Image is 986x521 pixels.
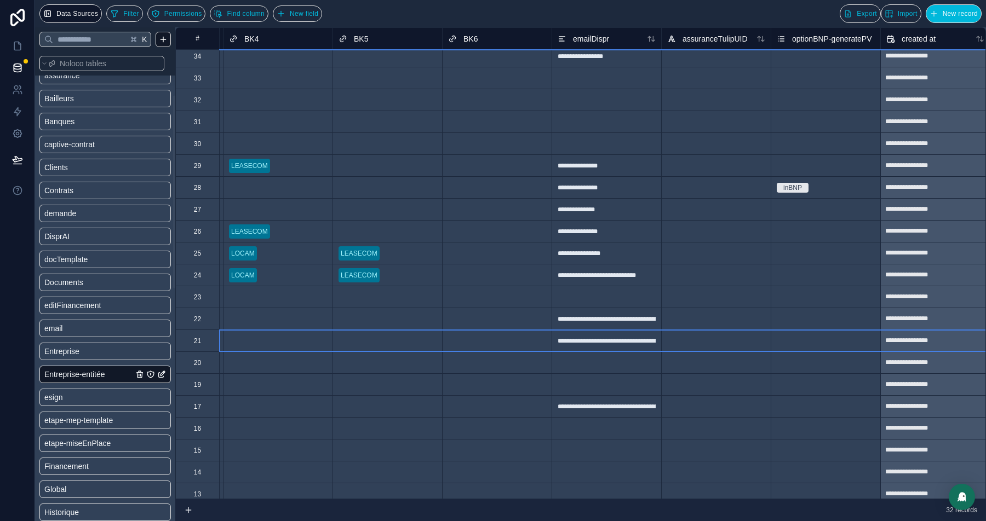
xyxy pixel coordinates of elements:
[44,254,133,265] a: docTemplate
[194,183,201,192] div: 28
[39,90,171,107] div: Bailleurs
[39,205,171,222] div: demande
[341,248,377,258] div: LEASECOM
[231,227,268,236] div: LEASECOM
[921,4,982,23] a: New record
[44,70,80,81] span: assurance
[39,113,171,130] div: Banques
[44,70,133,81] a: assurance
[354,33,368,44] span: BK5
[194,380,201,389] div: 19
[231,270,255,280] div: LOCAM
[194,249,201,258] div: 25
[39,366,171,383] div: Entreprise-entitée
[39,56,164,71] button: Noloco tables
[44,507,133,518] a: Historique
[147,5,210,22] a: Permissions
[194,402,201,411] div: 17
[943,10,978,18] span: New record
[44,277,133,288] a: Documents
[44,323,133,334] a: email
[44,116,74,127] span: Banques
[683,33,748,44] span: assuranceTulipUID
[44,415,133,426] a: etape-mep-template
[39,297,171,314] div: editFinancement
[231,248,255,258] div: LOCAM
[44,300,133,311] a: editFinancement
[792,33,872,44] span: optionBNP-generatePV
[44,300,101,311] span: editFinancement
[194,446,201,455] div: 15
[926,4,982,23] button: New record
[44,231,70,242] span: DisprAI
[141,36,148,43] span: K
[194,118,201,126] div: 31
[39,182,171,199] div: Contrats
[946,506,977,514] span: 32 records
[44,254,88,265] span: docTemplate
[106,5,142,22] button: Filter
[39,481,171,498] div: Global
[194,227,201,236] div: 26
[123,10,139,18] span: Filter
[840,4,880,23] button: Export
[44,162,133,173] a: Clients
[44,139,133,150] a: captive-contrat
[39,343,171,360] div: Entreprise
[39,274,171,291] div: Documents
[39,503,171,521] div: Historique
[44,231,133,242] a: DisprAI
[194,161,201,170] div: 29
[164,10,202,18] span: Permissions
[290,10,318,18] span: New field
[44,346,133,357] a: Entreprise
[194,271,201,280] div: 24
[463,33,478,44] span: BK6
[44,369,105,380] span: Entreprise-entitée
[44,277,83,288] span: Documents
[902,33,936,44] span: created at
[898,10,918,18] span: Import
[44,415,113,426] span: etape-mep-template
[881,4,921,23] button: Import
[44,438,111,449] span: etape-miseEnPlace
[194,140,201,148] div: 30
[341,270,377,280] div: LEASECOM
[44,208,133,219] a: demande
[194,293,201,302] div: 23
[44,139,95,150] span: captive-contrat
[44,185,133,196] a: Contrats
[39,67,171,84] div: assurance
[857,10,876,18] span: Export
[44,346,79,357] span: Entreprise
[194,52,201,61] div: 34
[44,369,133,380] a: Entreprise-entitée
[573,33,609,44] span: emailDispr
[147,5,206,22] button: Permissions
[44,438,133,449] a: etape-miseEnPlace
[44,208,76,219] span: demande
[194,490,201,499] div: 13
[39,412,171,429] div: etape-mep-template
[39,228,171,245] div: DisprAI
[44,116,133,127] a: Banques
[194,74,201,83] div: 33
[244,33,259,44] span: BK4
[39,320,171,337] div: email
[39,159,171,176] div: Clients
[39,4,102,23] button: Data Sources
[194,358,201,367] div: 20
[60,58,106,69] span: Noloco tables
[194,424,201,433] div: 16
[273,5,322,22] button: New field
[949,484,975,510] div: Open Intercom Messenger
[56,10,98,18] span: Data Sources
[44,93,74,104] span: Bailleurs
[44,162,68,173] span: Clients
[44,93,133,104] a: Bailleurs
[44,392,62,403] span: esign
[231,161,268,171] div: LEASECOM
[44,461,89,472] span: Financement
[44,323,62,334] span: email
[44,484,133,495] a: Global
